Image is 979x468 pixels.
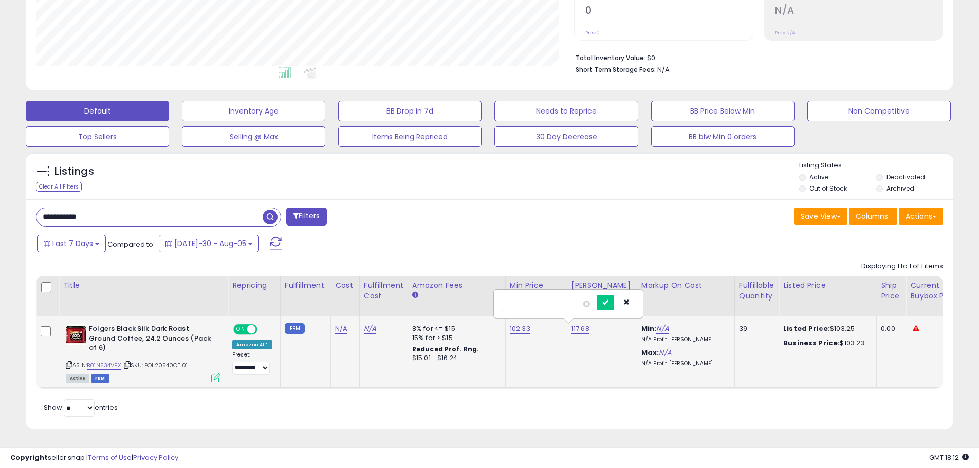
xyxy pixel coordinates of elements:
span: ON [234,325,247,334]
div: 15% for > $15 [412,333,497,343]
div: Fulfillment [285,280,326,291]
p: N/A Profit [PERSON_NAME] [641,360,727,367]
a: Privacy Policy [133,453,178,462]
b: Short Term Storage Fees: [576,65,656,74]
button: Last 7 Days [37,235,106,252]
div: Min Price [510,280,563,291]
small: Prev: 0 [585,30,600,36]
div: Amazon Fees [412,280,501,291]
button: Columns [849,208,897,225]
button: Actions [899,208,943,225]
div: Amazon AI * [232,340,272,349]
button: Inventory Age [182,101,325,121]
th: The percentage added to the cost of goods (COGS) that forms the calculator for Min & Max prices. [637,276,734,316]
div: Current Buybox Price [910,280,963,302]
li: $0 [576,51,935,63]
button: Needs to Reprice [494,101,638,121]
span: Last 7 Days [52,238,93,249]
div: Repricing [232,280,276,291]
h2: 0 [585,5,753,18]
h5: Listings [54,164,94,179]
strong: Copyright [10,453,48,462]
span: OFF [256,325,272,334]
div: Clear All Filters [36,182,82,192]
button: Selling @ Max [182,126,325,147]
span: FBM [91,374,109,383]
h2: N/A [775,5,943,18]
p: Listing States: [799,161,953,171]
span: | SKU: FOL20540CT 01 [122,361,188,369]
div: Displaying 1 to 1 of 1 items [861,261,943,271]
small: FBM [285,323,305,334]
p: N/A Profit [PERSON_NAME] [641,336,727,343]
span: All listings currently available for purchase on Amazon [66,374,89,383]
small: Prev: N/A [775,30,795,36]
div: 0.00 [881,324,898,333]
div: Cost [335,280,355,291]
a: B01N534VFX [87,361,121,370]
div: Fulfillable Quantity [739,280,774,302]
div: seller snap | | [10,453,178,463]
div: $15.01 - $16.24 [412,354,497,363]
div: Markup on Cost [641,280,730,291]
label: Deactivated [886,173,925,181]
button: 30 Day Decrease [494,126,638,147]
div: Ship Price [881,280,901,302]
a: Terms of Use [88,453,132,462]
span: [DATE]-30 - Aug-05 [174,238,246,249]
img: 51YdSPpUH9L._SL40_.jpg [66,324,86,345]
a: N/A [364,324,376,334]
button: Filters [286,208,326,226]
div: 8% for <= $15 [412,324,497,333]
button: [DATE]-30 - Aug-05 [159,235,259,252]
a: N/A [659,348,671,358]
button: BB Drop in 7d [338,101,482,121]
div: Preset: [232,351,272,375]
b: Min: [641,324,657,333]
button: BB blw Min 0 orders [651,126,795,147]
a: N/A [335,324,347,334]
small: Amazon Fees. [412,291,418,300]
label: Out of Stock [809,184,847,193]
div: $103.25 [783,324,869,333]
b: Max: [641,348,659,358]
span: Show: entries [44,403,118,413]
div: [PERSON_NAME] [571,280,633,291]
a: N/A [656,324,669,334]
b: Reduced Prof. Rng. [412,345,479,353]
span: N/A [657,65,670,74]
div: Fulfillment Cost [364,280,403,302]
span: Compared to: [107,239,155,249]
div: 39 [739,324,771,333]
a: 117.68 [571,324,589,334]
label: Archived [886,184,914,193]
div: Listed Price [783,280,872,291]
div: ASIN: [66,324,220,381]
button: Items Being Repriced [338,126,482,147]
button: BB Price Below Min [651,101,795,121]
b: Total Inventory Value: [576,53,645,62]
b: Folgers Black Silk Dark Roast Ground Coffee, 24.2 Ounces (Pack of 6) [89,324,214,355]
a: 102.33 [510,324,530,334]
button: Save View [794,208,847,225]
label: Active [809,173,828,181]
span: Columns [856,211,888,221]
button: Top Sellers [26,126,169,147]
span: 2025-08-14 18:12 GMT [929,453,969,462]
button: Default [26,101,169,121]
b: Business Price: [783,338,840,348]
div: Title [63,280,224,291]
b: Listed Price: [783,324,830,333]
button: Non Competitive [807,101,951,121]
div: $103.23 [783,339,869,348]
